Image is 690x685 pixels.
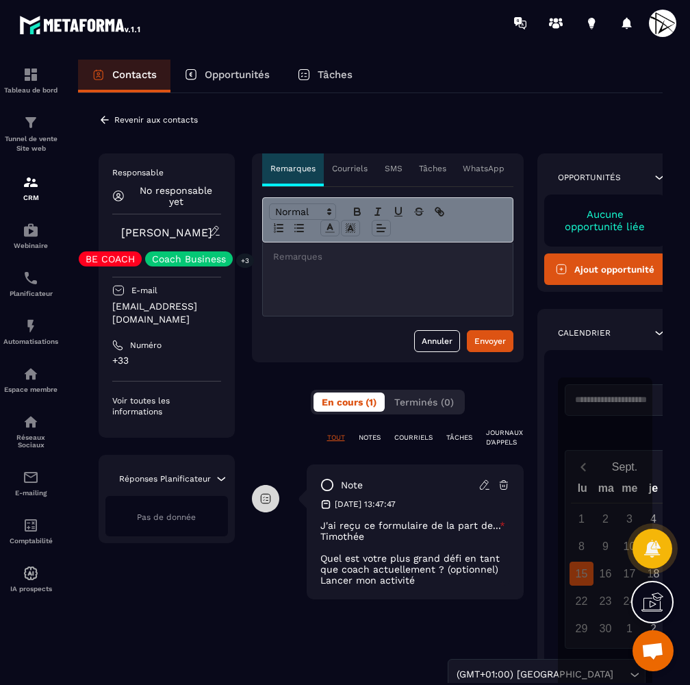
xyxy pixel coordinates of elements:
p: Tableau de bord [3,86,58,94]
p: Tâches [419,163,446,174]
p: SMS [385,163,402,174]
p: Contacts [112,68,157,81]
p: NOTES [359,433,381,443]
a: [PERSON_NAME] [121,226,212,239]
p: E-mail [131,285,157,296]
p: Espace membre [3,386,58,393]
img: logo [19,12,142,37]
p: Opportunités [205,68,270,81]
p: WhatsApp [463,163,504,174]
p: +33 [112,354,221,367]
div: Ouvrir le chat [632,630,674,671]
p: Timothée [320,531,510,542]
button: Annuler [414,330,460,352]
p: Réponses Planificateur [119,473,211,484]
span: En cours (1) [322,397,376,408]
button: Ajout opportunité [544,253,667,285]
div: 2 [641,616,665,640]
p: E-mailing [3,489,58,497]
a: Tâches [283,60,366,92]
p: No responsable yet [131,185,221,207]
p: Coach Business [152,254,226,264]
img: automations [23,222,39,238]
img: automations [23,565,39,582]
p: Tâches [318,68,353,81]
a: emailemailE-mailing [3,459,58,507]
p: [EMAIL_ADDRESS][DOMAIN_NAME] [112,300,221,326]
button: Terminés (0) [386,393,462,412]
a: Opportunités [170,60,283,92]
p: Voir toutes les informations [112,395,221,417]
p: COURRIELS [394,433,433,443]
p: Courriels [332,163,368,174]
p: Quel est votre plus grand défi en tant que coach actuellement ? (optionnel) [320,553,510,575]
p: Numéro [130,340,162,351]
img: formation [23,114,39,131]
span: (GMT+01:00) [GEOGRAPHIC_DATA] [453,667,616,682]
p: J'ai reçu ce formulaire de la part de... [320,520,510,531]
div: je [641,479,665,503]
a: accountantaccountantComptabilité [3,507,58,555]
button: En cours (1) [314,393,385,412]
img: accountant [23,517,39,534]
p: Planificateur [3,290,58,297]
a: social-networksocial-networkRéseaux Sociaux [3,403,58,459]
p: Opportunités [558,172,621,183]
p: TÂCHES [446,433,472,443]
p: Revenir aux contacts [114,115,198,125]
p: note [341,479,363,492]
p: TOUT [327,433,345,443]
p: Aucune opportunité liée [558,208,653,233]
a: automationsautomationsEspace membre [3,356,58,403]
p: IA prospects [3,585,58,593]
a: Contacts [78,60,170,92]
p: Responsable [112,167,221,178]
img: scheduler [23,270,39,286]
p: Comptabilité [3,537,58,545]
a: formationformationTableau de bord [3,56,58,104]
p: [DATE] 13:47:47 [335,499,396,510]
div: Envoyer [474,334,506,348]
img: email [23,469,39,486]
p: +3 [236,253,254,268]
a: schedulerschedulerPlanificateur [3,260,58,308]
p: Remarques [270,163,316,174]
div: 4 [641,507,665,531]
p: Automatisations [3,338,58,345]
p: Tunnel de vente Site web [3,134,58,153]
p: CRM [3,194,58,201]
p: Calendrier [558,327,611,338]
a: automationsautomationsWebinaire [3,212,58,260]
span: Pas de donnée [137,512,196,522]
button: Envoyer [467,330,513,352]
p: JOURNAUX D'APPELS [486,428,523,447]
p: Lancer mon activité [320,575,510,586]
img: automations [23,366,39,382]
img: automations [23,318,39,334]
a: formationformationTunnel de vente Site web [3,104,58,164]
img: social-network [23,414,39,430]
p: Webinaire [3,242,58,249]
a: formationformationCRM [3,164,58,212]
a: automationsautomationsAutomatisations [3,308,58,356]
img: formation [23,174,39,190]
img: formation [23,66,39,83]
p: BE COACH [86,254,135,264]
span: Terminés (0) [394,397,454,408]
p: Réseaux Sociaux [3,434,58,449]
